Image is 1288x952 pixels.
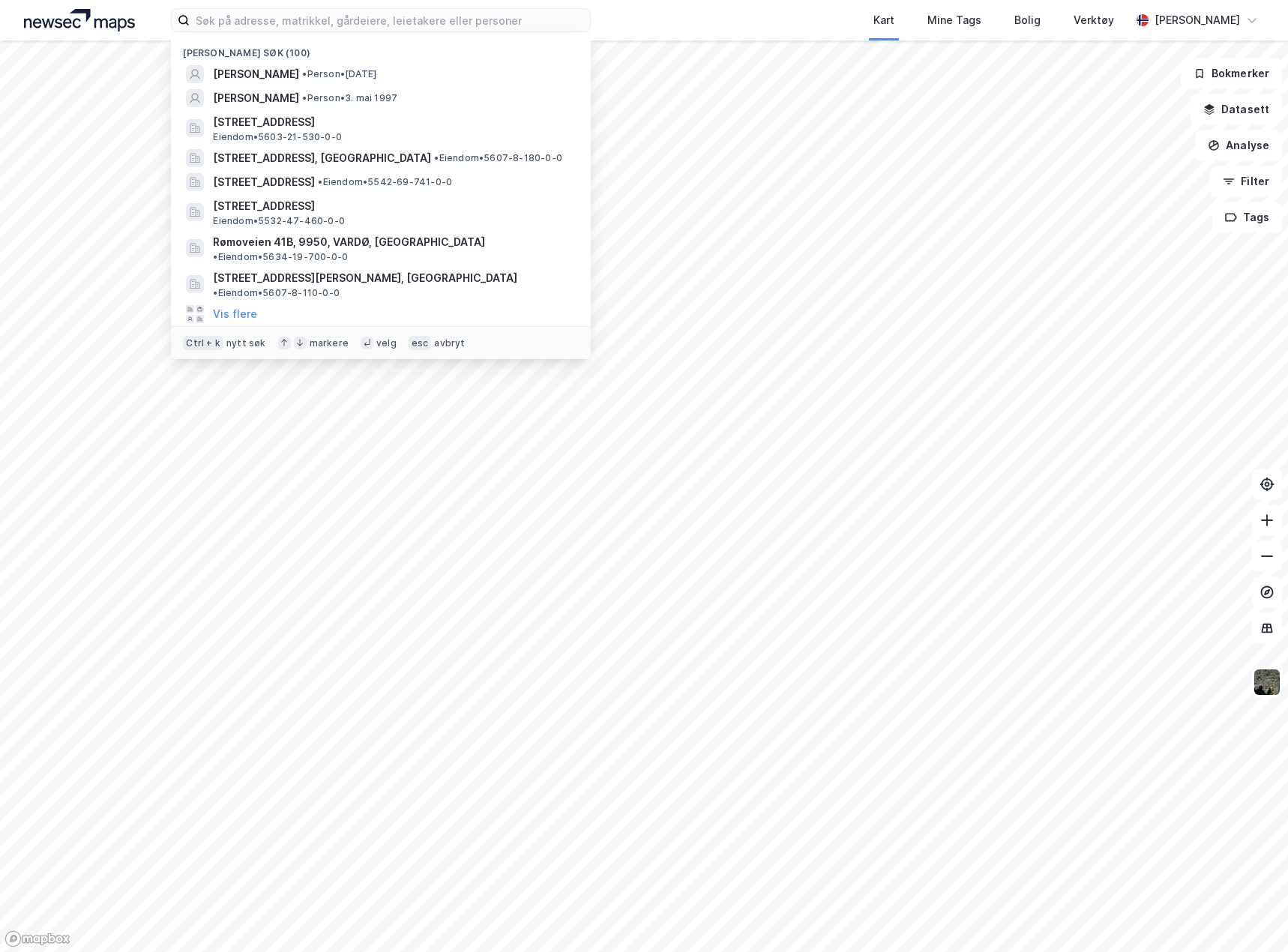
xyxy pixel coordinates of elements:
span: [STREET_ADDRESS][PERSON_NAME], [GEOGRAPHIC_DATA] [213,269,517,287]
span: • [213,251,217,262]
span: • [434,152,439,163]
div: Kontrollprogram for chat [1213,880,1288,952]
img: logo.a4113a55bc3d86da70a041830d287a7e.svg [24,9,135,31]
iframe: Chat Widget [1213,880,1288,952]
span: Eiendom • 5603-21-530-0-0 [213,131,342,143]
input: Søk på adresse, matrikkel, gårdeiere, leietakere eller personer [190,9,590,31]
span: Person • 3. mai 1997 [302,92,397,104]
div: [PERSON_NAME] søk (100) [171,35,591,62]
span: [STREET_ADDRESS] [213,197,573,215]
span: [STREET_ADDRESS] [213,173,315,191]
div: [PERSON_NAME] [1155,11,1240,29]
span: [PERSON_NAME] [213,89,299,107]
span: • [302,68,307,79]
div: esc [409,336,432,351]
span: • [213,287,217,298]
span: [STREET_ADDRESS], [GEOGRAPHIC_DATA] [213,149,431,167]
div: velg [376,337,397,349]
div: Kart [873,11,894,29]
button: Filter [1210,166,1282,196]
a: Mapbox homepage [4,930,70,948]
button: Vis flere [213,305,257,323]
span: Eiendom • 5532-47-460-0-0 [213,215,345,227]
div: Ctrl + k [183,336,223,351]
button: Bokmerker [1181,58,1282,88]
div: Mine Tags [927,11,981,29]
div: Verktøy [1074,11,1114,29]
span: • [302,92,307,103]
span: Eiendom • 5634-19-700-0-0 [213,251,348,263]
div: Bolig [1014,11,1041,29]
div: markere [310,337,349,349]
div: nytt søk [226,337,266,349]
button: Datasett [1191,94,1282,124]
img: 9k= [1253,668,1281,696]
span: • [318,176,322,187]
span: Rømoveien 41B, 9950, VARDØ, [GEOGRAPHIC_DATA] [213,233,485,251]
span: Eiendom • 5607-8-110-0-0 [213,287,340,299]
div: avbryt [434,337,465,349]
button: Analyse [1195,130,1282,160]
span: Eiendom • 5607-8-180-0-0 [434,152,562,164]
button: Tags [1212,202,1282,232]
span: Person • [DATE] [302,68,376,80]
span: [PERSON_NAME] [213,65,299,83]
span: Eiendom • 5542-69-741-0-0 [318,176,452,188]
span: [STREET_ADDRESS] [213,113,573,131]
